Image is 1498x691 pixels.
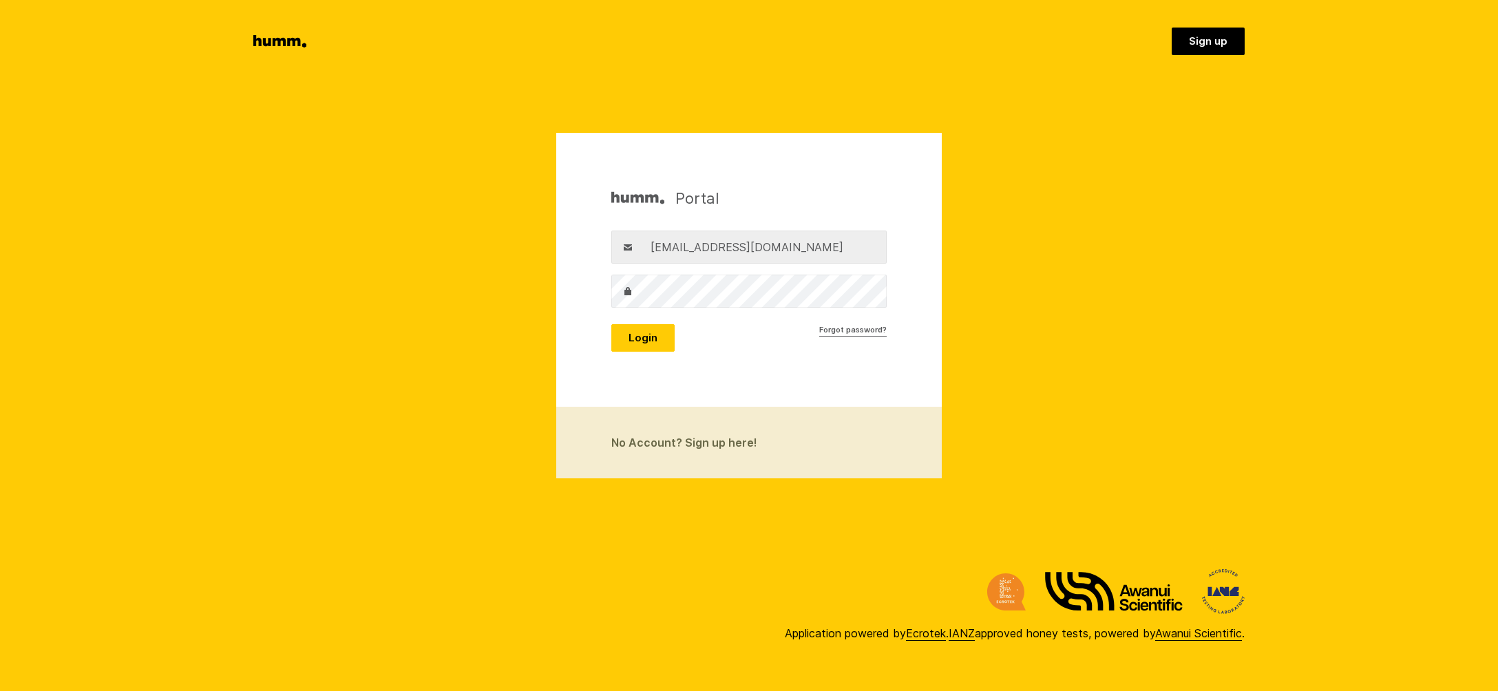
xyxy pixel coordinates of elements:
[611,188,664,209] img: Humm
[1045,572,1183,611] img: Awanui Scientific
[611,324,675,352] button: Login
[987,573,1026,610] img: Ecrotek
[611,188,719,209] h1: Portal
[906,626,946,641] a: Ecrotek
[1172,28,1245,55] a: Sign up
[819,324,887,337] a: Forgot password?
[556,407,942,478] a: No Account? Sign up here!
[949,626,975,641] a: IANZ
[785,625,1245,641] div: Application powered by . approved honey tests, powered by .
[1202,569,1245,614] img: International Accreditation New Zealand
[1155,626,1242,641] a: Awanui Scientific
